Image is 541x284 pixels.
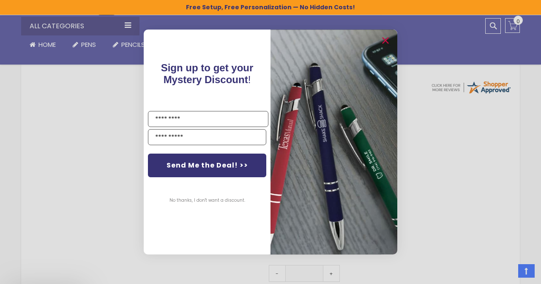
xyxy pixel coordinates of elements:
iframe: Google Customer Reviews [471,261,541,284]
button: No thanks, I don't want a discount. [165,190,249,211]
button: Close dialog [379,34,392,47]
img: pop-up-image [270,30,397,254]
button: Send Me the Deal! >> [148,154,266,177]
span: ! [161,62,254,85]
span: Sign up to get your Mystery Discount [161,62,254,85]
